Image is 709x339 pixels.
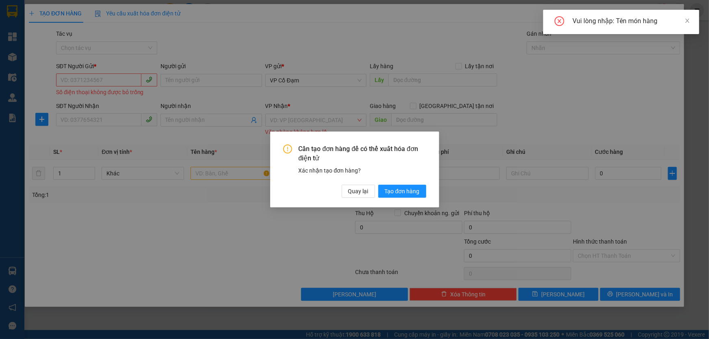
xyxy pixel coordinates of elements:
[378,185,426,198] button: Tạo đơn hàng
[299,166,426,175] div: Xác nhận tạo đơn hàng?
[572,16,689,26] div: Vui lòng nhập: Tên món hàng
[299,145,426,163] span: Cần tạo đơn hàng để có thể xuất hóa đơn điện tử
[348,187,369,196] span: Quay lại
[555,16,564,28] span: close-circle
[283,145,292,153] span: exclamation-circle
[342,185,375,198] button: Quay lại
[685,18,690,24] span: close
[385,187,420,196] span: Tạo đơn hàng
